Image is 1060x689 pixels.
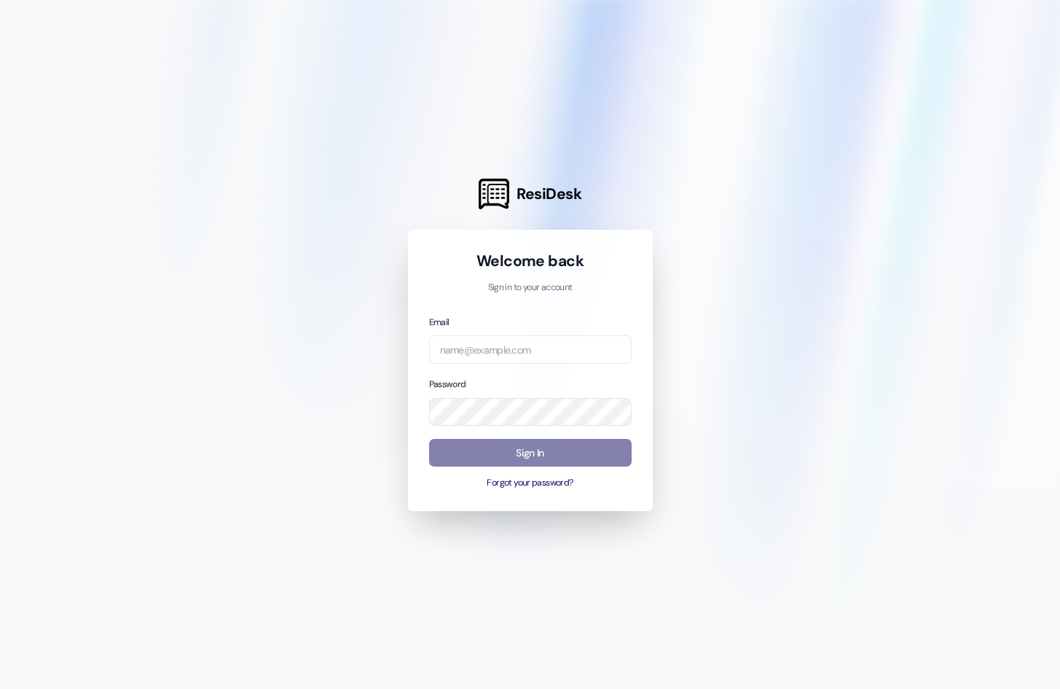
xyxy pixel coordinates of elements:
[429,281,632,295] p: Sign in to your account
[517,184,581,204] span: ResiDesk
[429,439,632,467] button: Sign In
[429,378,466,390] label: Password
[479,179,509,209] img: ResiDesk Logo
[429,335,632,364] input: name@example.com
[429,251,632,271] h1: Welcome back
[429,477,632,490] button: Forgot your password?
[429,316,449,328] label: Email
